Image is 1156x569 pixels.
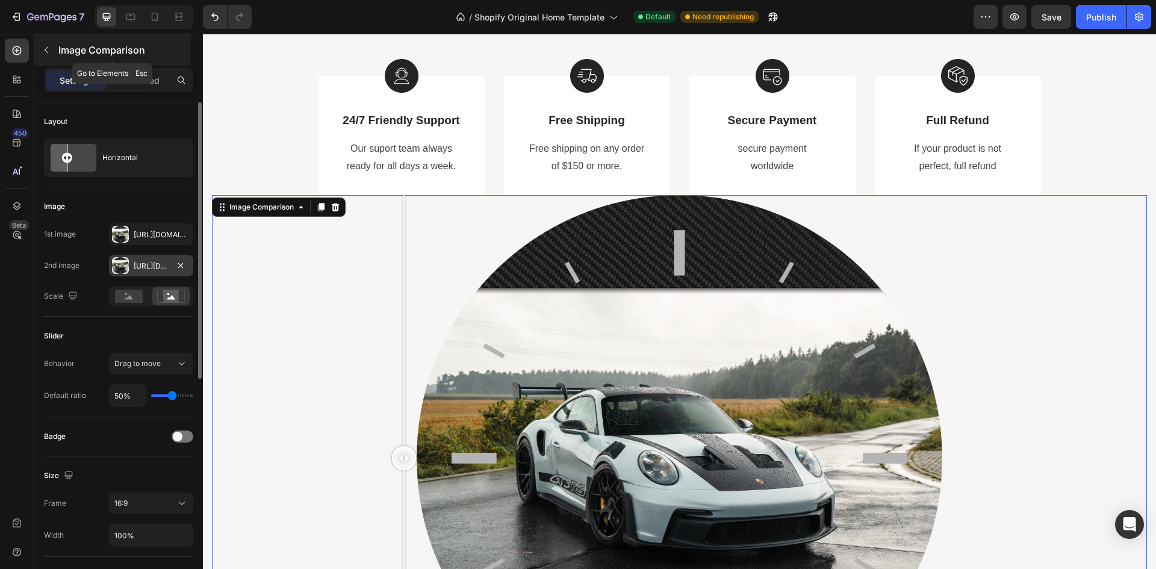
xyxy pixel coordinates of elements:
[109,493,193,514] button: 16:9
[109,353,193,375] button: Drag to move
[507,124,632,141] p: worldwide
[119,74,160,87] p: Advanced
[553,25,586,59] img: Alt Image
[738,25,772,59] img: Alt Image
[44,331,64,341] div: Slider
[322,107,447,124] p: Free shipping on any order
[134,261,169,272] div: [URL][DOMAIN_NAME]
[102,144,176,172] div: Horizontal
[60,74,93,87] p: Settings
[110,524,193,546] input: Auto
[203,5,252,29] div: Undo/Redo
[44,288,80,305] div: Scale
[692,11,754,22] span: Need republishing
[44,498,66,509] div: Frame
[474,11,604,23] span: Shopify Original Home Template
[110,385,146,406] input: Auto
[1042,12,1061,22] span: Save
[24,168,93,179] div: Image Comparison
[692,107,818,124] p: If your product is not
[11,128,29,138] div: 450
[79,10,84,24] p: 7
[1076,5,1126,29] button: Publish
[134,229,190,240] div: [URL][DOMAIN_NAME]
[507,79,632,95] p: Secure Payment
[1115,510,1144,539] div: Open Intercom Messenger
[44,390,86,401] div: Default ratio
[44,201,65,212] div: Image
[44,530,64,541] div: Width
[44,116,67,127] div: Layout
[507,107,632,124] p: secure payment
[692,124,818,141] p: perfect, full refund
[203,34,1156,569] iframe: Design area
[5,5,90,29] button: 7
[44,431,66,442] div: Badge
[469,11,472,23] span: /
[44,358,75,369] div: Behavior
[322,79,447,95] p: Free Shipping
[44,260,79,271] div: 2nd image
[1031,5,1071,29] button: Save
[114,359,161,368] span: Drag to move
[58,43,188,57] p: Image Comparison
[1086,11,1116,23] div: Publish
[44,229,76,240] div: 1st image
[322,124,447,141] p: of $150 or more.
[114,499,128,508] span: 16:9
[692,79,818,95] p: Full Refund
[645,11,671,22] span: Default
[9,220,29,230] div: Beta
[44,468,76,484] div: Size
